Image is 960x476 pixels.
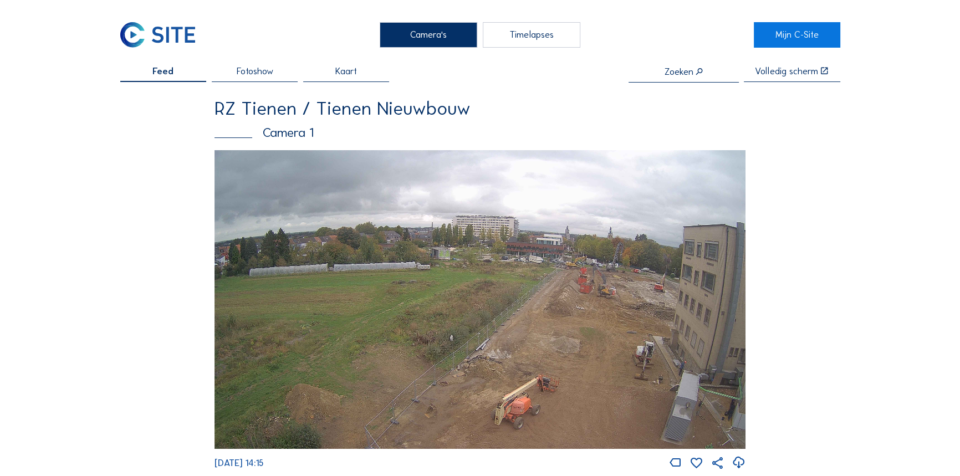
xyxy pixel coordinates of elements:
[215,126,745,139] div: Camera 1
[120,22,207,48] a: C-SITE Logo
[236,66,273,76] span: Fotoshow
[335,66,357,76] span: Kaart
[120,22,196,48] img: C-SITE Logo
[380,22,478,48] div: Camera's
[215,99,745,118] div: RZ Tienen / Tienen Nieuwbouw
[755,66,818,76] div: Volledig scherm
[152,66,173,76] span: Feed
[754,22,840,48] a: Mijn C-Site
[215,457,263,468] span: [DATE] 14:15
[483,22,581,48] div: Timelapses
[215,150,745,449] img: Image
